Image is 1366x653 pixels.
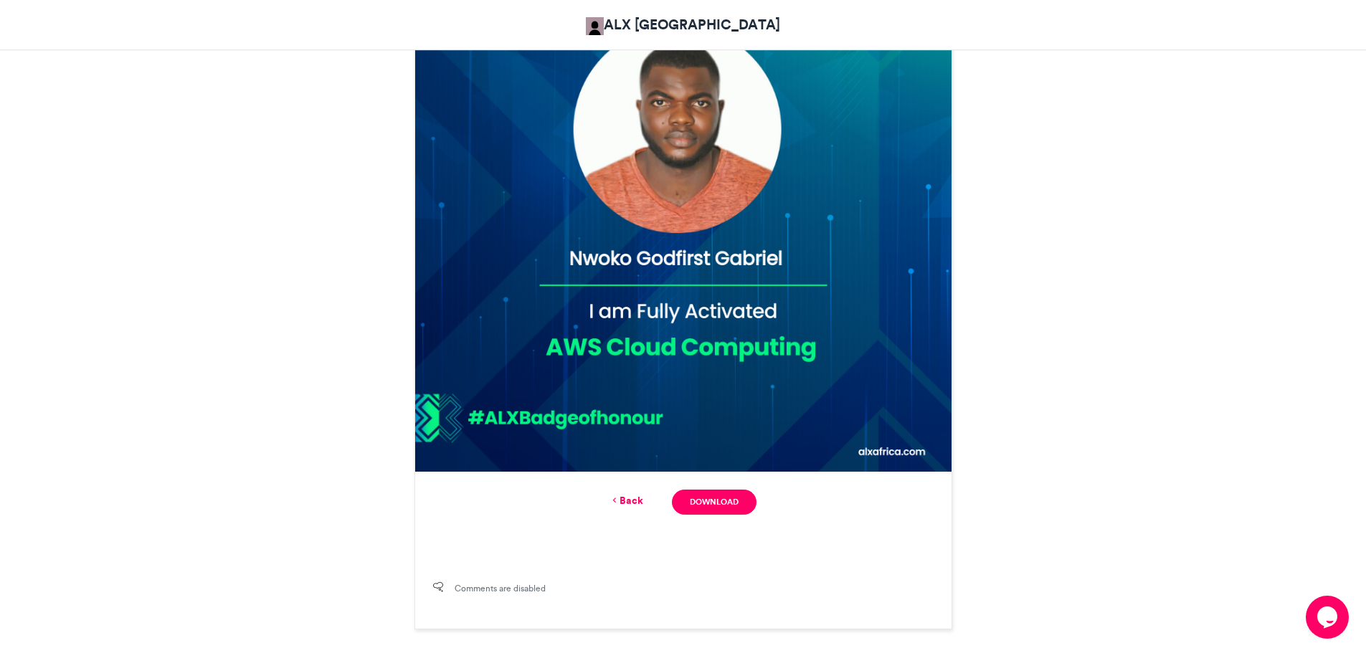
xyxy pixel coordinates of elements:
[672,490,756,515] a: Download
[455,582,546,595] span: Comments are disabled
[610,493,643,508] a: Back
[586,14,780,35] a: ALX [GEOGRAPHIC_DATA]
[586,17,604,35] img: ALX Africa
[1306,596,1352,639] iframe: chat widget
